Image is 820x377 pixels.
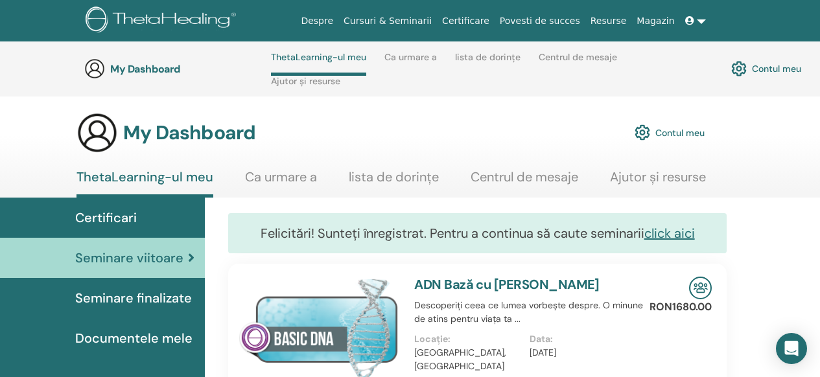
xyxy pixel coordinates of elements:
[414,346,521,373] p: [GEOGRAPHIC_DATA], [GEOGRAPHIC_DATA]
[495,9,585,33] a: Povesti de succes
[296,9,338,33] a: Despre
[228,213,727,253] div: Felicitări! Sunteți înregistrat. Pentru a continua să caute seminarii
[530,332,637,346] p: Data :
[635,121,650,143] img: cog.svg
[349,169,439,194] a: lista de dorințe
[585,9,632,33] a: Resurse
[245,169,317,194] a: Ca urmare a
[76,169,213,198] a: ThetaLearning-ul meu
[76,112,118,154] img: generic-user-icon.jpg
[689,277,712,299] img: In-Person Seminar
[731,58,747,80] img: cog.svg
[86,6,240,36] img: logo.png
[338,9,437,33] a: Cursuri & Seminarii
[455,52,521,73] a: lista de dorințe
[731,58,801,80] a: Contul meu
[471,169,578,194] a: Centrul de mesaje
[271,76,340,97] a: Ajutor și resurse
[530,346,637,360] p: [DATE]
[414,332,521,346] p: Locație :
[539,52,617,73] a: Centrul de mesaje
[437,9,495,33] a: Certificare
[631,9,679,33] a: Magazin
[271,52,366,76] a: ThetaLearning-ul meu
[75,328,193,348] span: Documentele mele
[635,118,705,146] a: Contul meu
[110,63,240,75] h3: My Dashboard
[610,169,706,194] a: Ajutor și resurse
[75,288,192,308] span: Seminare finalizate
[75,248,183,268] span: Seminare viitoare
[75,208,137,227] span: Certificari
[384,52,437,73] a: Ca urmare a
[776,333,807,364] div: Open Intercom Messenger
[644,225,695,242] a: click aici
[84,58,105,79] img: generic-user-icon.jpg
[650,299,712,315] p: RON1680.00
[123,121,255,144] h3: My Dashboard
[414,276,600,293] a: ADN Bază cu [PERSON_NAME]
[414,299,644,326] p: Descoperiți ceea ce lumea vorbește despre. O minune de atins pentru viața ta ...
